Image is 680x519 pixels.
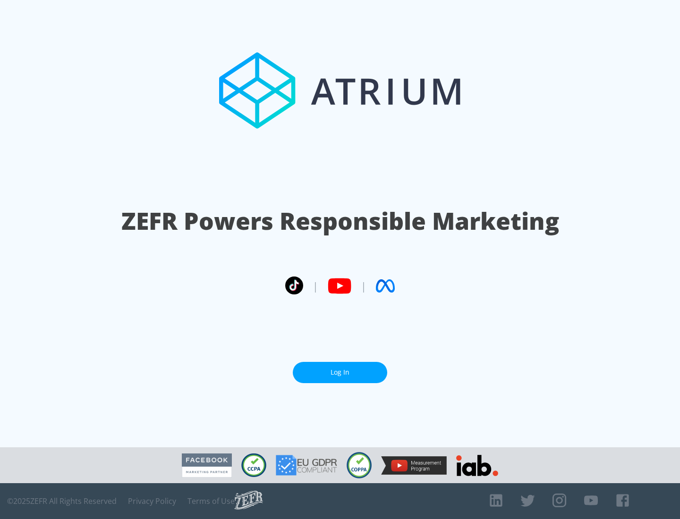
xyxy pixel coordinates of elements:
a: Privacy Policy [128,496,176,506]
img: IAB [456,455,498,476]
img: GDPR Compliant [276,455,337,476]
span: © 2025 ZEFR All Rights Reserved [7,496,117,506]
span: | [313,279,318,293]
img: YouTube Measurement Program [381,456,447,475]
img: Facebook Marketing Partner [182,453,232,477]
span: | [361,279,366,293]
img: COPPA Compliant [347,452,372,478]
a: Terms of Use [187,496,235,506]
h1: ZEFR Powers Responsible Marketing [121,205,559,237]
a: Log In [293,362,387,383]
img: CCPA Compliant [241,453,266,477]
